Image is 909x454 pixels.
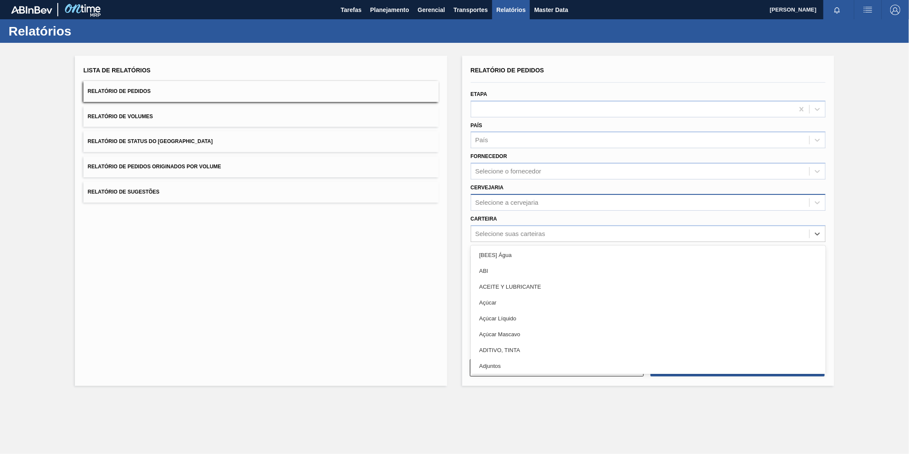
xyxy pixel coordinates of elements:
img: Logout [890,5,900,15]
span: Master Data [534,5,568,15]
span: Gerencial [418,5,445,15]
div: Selecione suas carteiras [475,230,545,237]
div: ACEITE Y LUBRICANTE [471,279,826,295]
span: Relatório de Status do [GEOGRAPHIC_DATA] [88,138,213,144]
div: Adjuntos [471,358,826,374]
div: [BEES] Água [471,247,826,263]
div: Açúcar Líquido [471,311,826,326]
label: Cervejaria [471,185,504,191]
label: País [471,122,482,128]
h1: Relatórios [9,26,160,36]
label: Etapa [471,91,487,97]
span: Relatório de Pedidos [88,88,151,94]
span: Relatório de Pedidos Originados por Volume [88,164,221,170]
div: País [475,137,488,144]
span: Relatório de Pedidos [471,67,544,74]
span: Planejamento [370,5,409,15]
button: Relatório de Pedidos Originados por Volume [83,156,439,177]
span: Relatório de Volumes [88,113,153,119]
button: Notificações [823,4,851,16]
span: Relatórios [496,5,526,15]
div: Selecione a cervejaria [475,199,539,206]
label: Fornecedor [471,153,507,159]
span: Relatório de Sugestões [88,189,160,195]
span: Lista de Relatórios [83,67,151,74]
div: ADITIVO, TINTA [471,342,826,358]
span: Transportes [454,5,488,15]
div: ABI [471,263,826,279]
div: Selecione o fornecedor [475,168,541,175]
button: Limpar [470,359,644,376]
button: Relatório de Status do [GEOGRAPHIC_DATA] [83,131,439,152]
div: Açúcar [471,295,826,311]
div: Açúcar Mascavo [471,326,826,342]
img: userActions [863,5,873,15]
span: Tarefas [341,5,362,15]
label: Carteira [471,216,497,222]
img: TNhmsLtSVTkK8tSr43FrP2fwEKptu5GPRR3wAAAABJRU5ErkJggg== [11,6,52,14]
button: Relatório de Pedidos [83,81,439,102]
button: Relatório de Sugestões [83,182,439,203]
button: Relatório de Volumes [83,106,439,127]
